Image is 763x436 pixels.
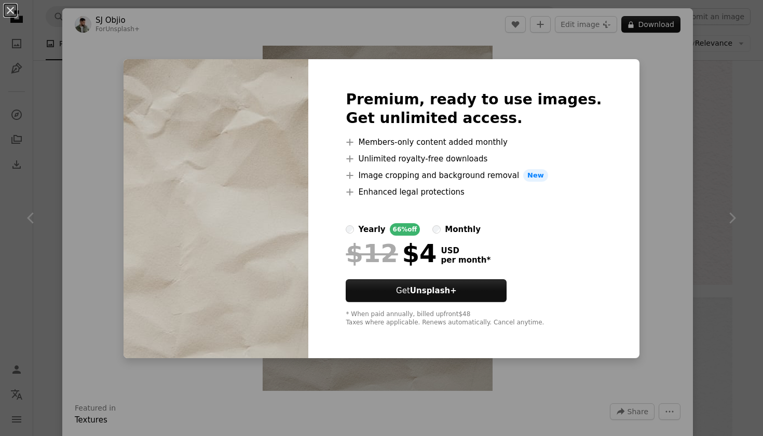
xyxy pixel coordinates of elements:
[124,59,308,358] img: premium_photo-1672944876342-4090164e1c04
[346,186,602,198] li: Enhanced legal protections
[441,246,491,255] span: USD
[346,310,602,327] div: * When paid annually, billed upfront $48 Taxes where applicable. Renews automatically. Cancel any...
[346,153,602,165] li: Unlimited royalty-free downloads
[410,286,457,295] strong: Unsplash+
[358,223,385,236] div: yearly
[346,240,437,267] div: $4
[346,279,507,302] button: GetUnsplash+
[346,136,602,148] li: Members-only content added monthly
[445,223,481,236] div: monthly
[346,240,398,267] span: $12
[432,225,441,234] input: monthly
[346,90,602,128] h2: Premium, ready to use images. Get unlimited access.
[346,169,602,182] li: Image cropping and background removal
[441,255,491,265] span: per month *
[523,169,548,182] span: New
[346,225,354,234] input: yearly66%off
[390,223,420,236] div: 66% off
